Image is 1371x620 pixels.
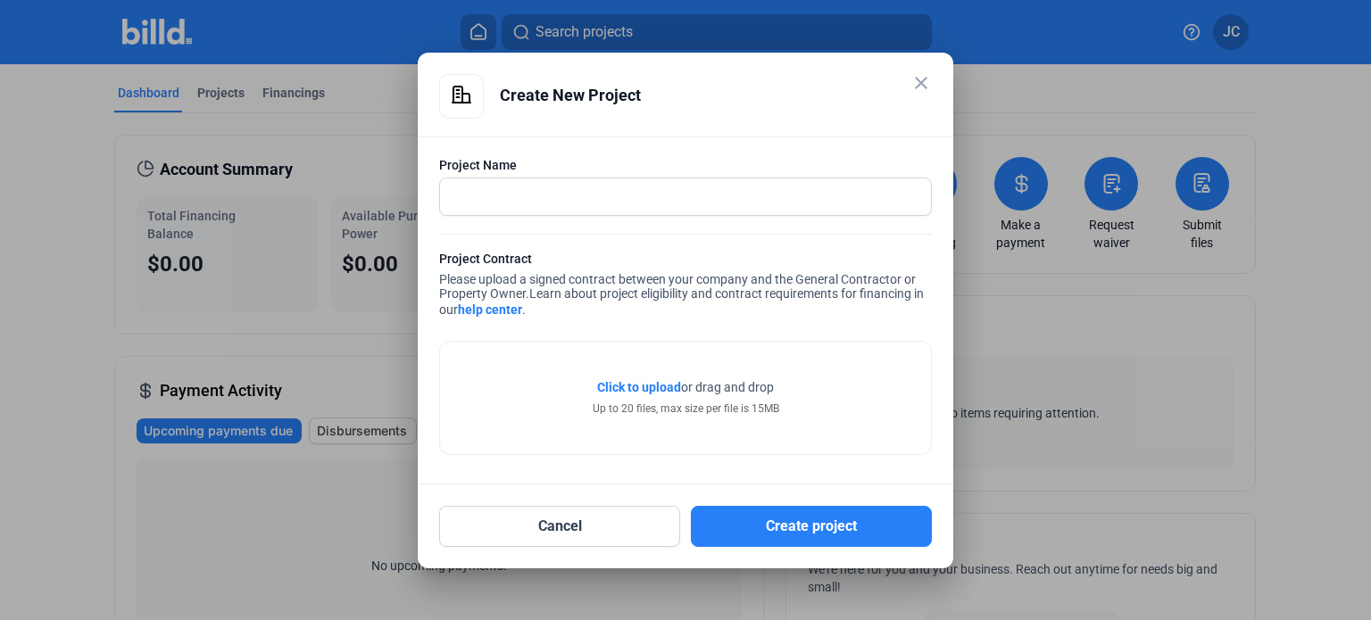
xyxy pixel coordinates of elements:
button: Cancel [439,506,680,547]
div: Project Name [439,156,932,174]
span: or drag and drop [681,378,774,396]
div: Project Contract [439,250,932,272]
a: help center [458,302,522,317]
div: Create New Project [500,74,932,117]
mat-icon: close [910,72,932,94]
button: Create project [691,506,932,547]
div: Please upload a signed contract between your company and the General Contractor or Property Owner. [439,250,932,323]
span: Click to upload [597,380,681,394]
span: Learn about project eligibility and contract requirements for financing in our . [439,286,924,317]
div: Up to 20 files, max size per file is 15MB [593,401,779,417]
